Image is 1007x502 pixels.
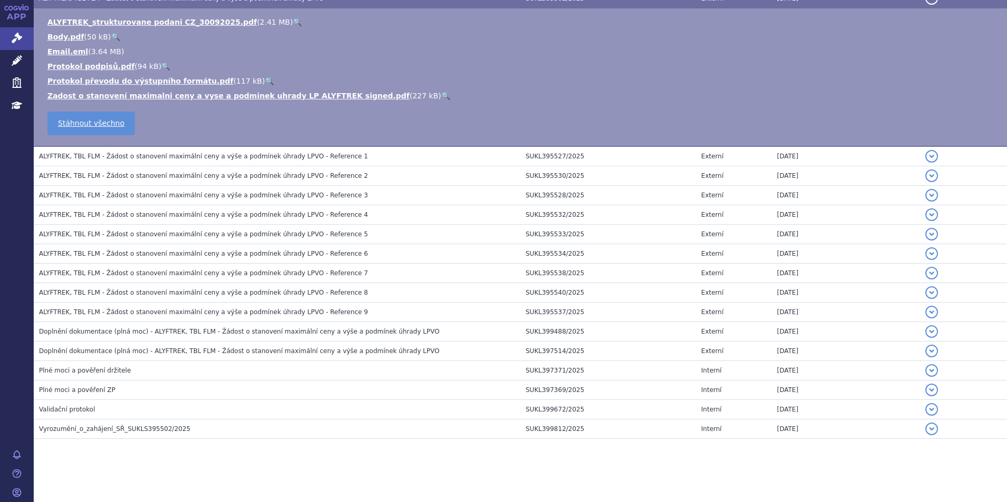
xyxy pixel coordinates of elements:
button: detail [925,189,938,202]
span: Externí [701,308,723,316]
li: ( ) [47,61,996,72]
span: Externí [701,269,723,277]
span: ALYFTREK, TBL FLM - Žádost o stanovení maximální ceny a výše a podmínek úhrady LPVO - Reference 5 [39,230,368,238]
li: ( ) [47,46,996,57]
td: [DATE] [772,342,920,361]
span: Interní [701,367,722,374]
td: [DATE] [772,146,920,166]
td: [DATE] [772,244,920,264]
button: detail [925,169,938,182]
a: 🔍 [265,77,274,85]
span: ALYFTREK, TBL FLM - Žádost o stanovení maximální ceny a výše a podmínek úhrady LPVO - Reference 2 [39,172,368,179]
button: detail [925,345,938,357]
span: 2.41 MB [260,18,290,26]
span: Validační protokol [39,406,95,413]
button: detail [925,384,938,396]
span: Externí [701,347,723,355]
span: ALYFTREK, TBL FLM - Žádost o stanovení maximální ceny a výše a podmínek úhrady LPVO - Reference 6 [39,250,368,257]
td: [DATE] [772,303,920,322]
span: Interní [701,425,722,433]
td: SUKL395534/2025 [520,244,696,264]
li: ( ) [47,32,996,42]
a: 🔍 [293,18,302,26]
td: SUKL395527/2025 [520,146,696,166]
button: detail [925,325,938,338]
span: 94 kB [137,62,159,71]
td: SUKL399672/2025 [520,400,696,419]
li: ( ) [47,91,996,101]
span: 50 kB [87,33,108,41]
button: detail [925,208,938,221]
span: 227 kB [412,92,438,100]
button: detail [925,286,938,299]
td: SUKL397369/2025 [520,380,696,400]
span: Externí [701,250,723,257]
span: Externí [701,153,723,160]
button: detail [925,228,938,240]
td: [DATE] [772,264,920,283]
a: 🔍 [161,62,170,71]
button: detail [925,306,938,318]
a: Body.pdf [47,33,84,41]
a: Email.eml [47,47,88,56]
td: SUKL395532/2025 [520,205,696,225]
span: ALYFTREK, TBL FLM - Žádost o stanovení maximální ceny a výše a podmínek úhrady LPVO - Reference 3 [39,192,368,199]
td: [DATE] [772,419,920,439]
td: SUKL399488/2025 [520,322,696,342]
span: Externí [701,172,723,179]
span: Externí [701,230,723,238]
button: detail [925,364,938,377]
td: SUKL395537/2025 [520,303,696,322]
a: Protokol podpisů.pdf [47,62,135,71]
td: [DATE] [772,322,920,342]
li: ( ) [47,76,996,86]
li: ( ) [47,17,996,27]
td: [DATE] [772,186,920,205]
td: SUKL395540/2025 [520,283,696,303]
td: SUKL397371/2025 [520,361,696,380]
a: Protokol převodu do výstupního formátu.pdf [47,77,233,85]
span: Externí [701,211,723,218]
span: ALYFTREK, TBL FLM - Žádost o stanovení maximální ceny a výše a podmínek úhrady LPVO - Reference 4 [39,211,368,218]
td: SUKL395528/2025 [520,186,696,205]
span: 117 kB [236,77,262,85]
span: Externí [701,289,723,296]
td: SUKL395533/2025 [520,225,696,244]
td: [DATE] [772,380,920,400]
button: detail [925,403,938,416]
button: detail [925,423,938,435]
td: [DATE] [772,166,920,186]
a: ALYFTREK_strukturovane podani CZ_30092025.pdf [47,18,257,26]
button: detail [925,247,938,260]
span: Externí [701,328,723,335]
span: Plné moci a pověření ZP [39,386,115,394]
td: [DATE] [772,361,920,380]
td: SUKL397514/2025 [520,342,696,361]
button: detail [925,150,938,163]
span: Externí [701,192,723,199]
span: Vyrozumění_o_zahájení_SŘ_SUKLS395502/2025 [39,425,190,433]
td: [DATE] [772,400,920,419]
a: 🔍 [441,92,450,100]
a: 🔍 [111,33,120,41]
span: Doplnění dokumentace (plná moc) - ALYFTREK, TBL FLM - Žádost o stanovení maximální ceny a výše a ... [39,328,439,335]
span: Doplnění dokumentace (plná moc) - ALYFTREK, TBL FLM - Žádost o stanovení maximální ceny a výše a ... [39,347,439,355]
span: 3.64 MB [91,47,121,56]
td: [DATE] [772,205,920,225]
span: Interní [701,386,722,394]
span: ALYFTREK, TBL FLM - Žádost o stanovení maximální ceny a výše a podmínek úhrady LPVO - Reference 1 [39,153,368,160]
a: Zadost o stanovení maximalni ceny a vyse a podminek uhrady LP ALYFTREK signed.pdf [47,92,410,100]
td: SUKL399812/2025 [520,419,696,439]
td: [DATE] [772,283,920,303]
td: SUKL395530/2025 [520,166,696,186]
td: [DATE] [772,225,920,244]
span: Plné moci a pověření držitele [39,367,131,374]
td: SUKL395538/2025 [520,264,696,283]
span: ALYFTREK, TBL FLM - Žádost o stanovení maximální ceny a výše a podmínek úhrady LPVO - Reference 9 [39,308,368,316]
span: ALYFTREK, TBL FLM - Žádost o stanovení maximální ceny a výše a podmínek úhrady LPVO - Reference 8 [39,289,368,296]
span: ALYFTREK, TBL FLM - Žádost o stanovení maximální ceny a výše a podmínek úhrady LPVO - Reference 7 [39,269,368,277]
span: Interní [701,406,722,413]
a: Stáhnout všechno [47,112,135,135]
button: detail [925,267,938,279]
